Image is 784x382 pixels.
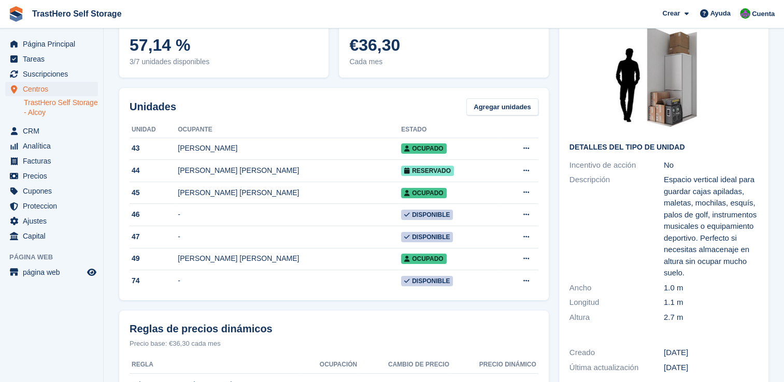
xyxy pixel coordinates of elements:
[569,282,664,294] div: Ancho
[130,253,178,264] div: 49
[401,143,446,154] span: Ocupado
[23,67,85,81] span: Suscripciones
[23,124,85,138] span: CRM
[569,347,664,359] div: Creado
[664,282,758,294] div: 1.0 m
[664,159,758,171] div: No
[130,357,301,373] th: Regla
[710,8,731,19] span: Ayuda
[23,169,85,183] span: Precios
[388,360,449,369] span: Cambio de precio
[28,5,126,22] a: TrastHero Self Storage
[23,52,85,66] span: Tareas
[5,229,98,243] a: menu
[662,8,680,19] span: Crear
[5,214,98,228] a: menu
[130,36,318,54] span: 57,14 %
[5,154,98,168] a: menu
[23,154,85,168] span: Facturas
[401,276,453,286] span: Disponible
[664,312,758,324] div: 2.7 m
[23,214,85,228] span: Ajustes
[664,297,758,308] div: 1.1 m
[130,209,178,220] div: 46
[178,226,401,248] td: -
[664,347,758,359] div: [DATE]
[130,143,178,154] div: 43
[178,253,401,264] div: [PERSON_NAME] [PERSON_NAME]
[349,36,538,54] span: €36,30
[5,52,98,66] a: menu
[349,56,538,67] span: Cada mes
[479,360,536,369] span: Precio dinámico
[130,122,178,138] th: Unidad
[130,165,178,176] div: 44
[466,98,538,115] a: Agregar unidades
[752,9,775,19] span: Cuenta
[320,360,357,369] span: Ocupación
[740,8,750,19] img: Roberto Penades
[569,297,664,308] div: Longitud
[9,252,103,262] span: Página web
[401,232,453,242] span: Disponible
[8,6,24,22] img: stora-icon-8386f47178a22dfd0bd8f6a31ec36ba5ce8667c1dd55bd0f319d3a0aa187defe.svg
[130,275,178,286] div: 74
[130,56,318,67] span: 3/7 unidades disponibles
[24,98,98,117] a: TrastHero Self Storage - Alcoy
[5,184,98,198] a: menu
[586,19,742,135] img: 10-sqft-unit.jpg
[178,270,401,292] td: -
[23,37,85,51] span: Página Principal
[401,166,454,176] span: Reservado
[23,199,85,213] span: Proteccion
[5,199,98,213] a: menu
[130,339,538,349] div: Precio base: €36,30 cada mes
[664,174,758,279] div: Espacio vertical ideal para guardar cajas apiladas, maletas, mochilas, esquís, palos de golf, ins...
[178,143,401,154] div: [PERSON_NAME]
[5,124,98,138] a: menu
[130,321,538,336] div: Reglas de precios dinámicos
[569,159,664,171] div: Incentivo de acción
[178,165,401,176] div: [PERSON_NAME] [PERSON_NAME]
[23,229,85,243] span: Capital
[5,169,98,183] a: menu
[5,82,98,96] a: menu
[664,362,758,374] div: [DATE]
[130,187,178,198] div: 45
[130,231,178,242] div: 47
[178,187,401,198] div: [PERSON_NAME] [PERSON_NAME]
[5,265,98,280] a: menú
[5,139,98,153] a: menu
[85,266,98,278] a: Vista previa de la tienda
[23,265,85,280] span: página web
[569,143,758,152] h2: Detalles del tipo de unidad
[178,204,401,226] td: -
[130,99,176,114] h2: Unidades
[401,210,453,220] span: Disponible
[23,184,85,198] span: Cupones
[569,312,664,324] div: Altura
[178,122,401,138] th: Ocupante
[23,139,85,153] span: Analítica
[23,82,85,96] span: Centros
[401,254,446,264] span: Ocupado
[5,37,98,51] a: menu
[401,122,498,138] th: Estado
[5,67,98,81] a: menu
[569,174,664,279] div: Descripción
[569,362,664,374] div: Última actualización
[401,188,446,198] span: Ocupado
